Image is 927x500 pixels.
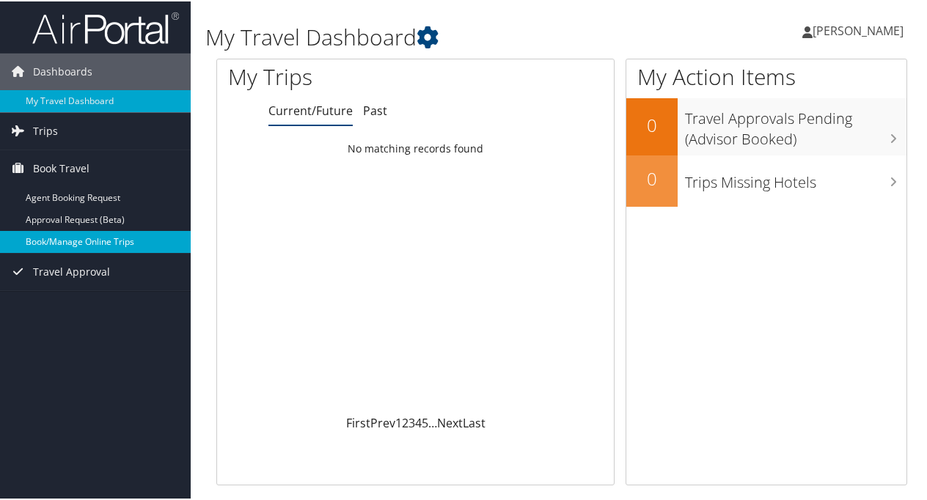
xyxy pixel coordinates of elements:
a: Next [437,413,463,430]
a: 0Trips Missing Hotels [626,154,906,205]
span: [PERSON_NAME] [813,21,904,37]
img: airportal-logo.png [32,10,179,44]
a: Last [463,413,486,430]
h1: My Action Items [626,60,906,91]
h1: My Travel Dashboard [205,21,681,51]
a: 4 [415,413,422,430]
h2: 0 [626,111,678,136]
a: 1 [395,413,402,430]
h3: Travel Approvals Pending (Advisor Booked) [685,100,906,148]
a: 5 [422,413,428,430]
span: Dashboards [33,52,92,89]
h1: My Trips [228,60,438,91]
span: … [428,413,437,430]
a: 3 [408,413,415,430]
td: No matching records found [217,134,614,161]
a: 0Travel Approvals Pending (Advisor Booked) [626,97,906,153]
a: [PERSON_NAME] [802,7,918,51]
a: Prev [370,413,395,430]
a: Current/Future [268,101,353,117]
span: Trips [33,111,58,148]
h2: 0 [626,165,678,190]
a: Past [363,101,387,117]
a: First [346,413,370,430]
span: Book Travel [33,149,89,185]
a: 2 [402,413,408,430]
h3: Trips Missing Hotels [685,163,906,191]
span: Travel Approval [33,252,110,289]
